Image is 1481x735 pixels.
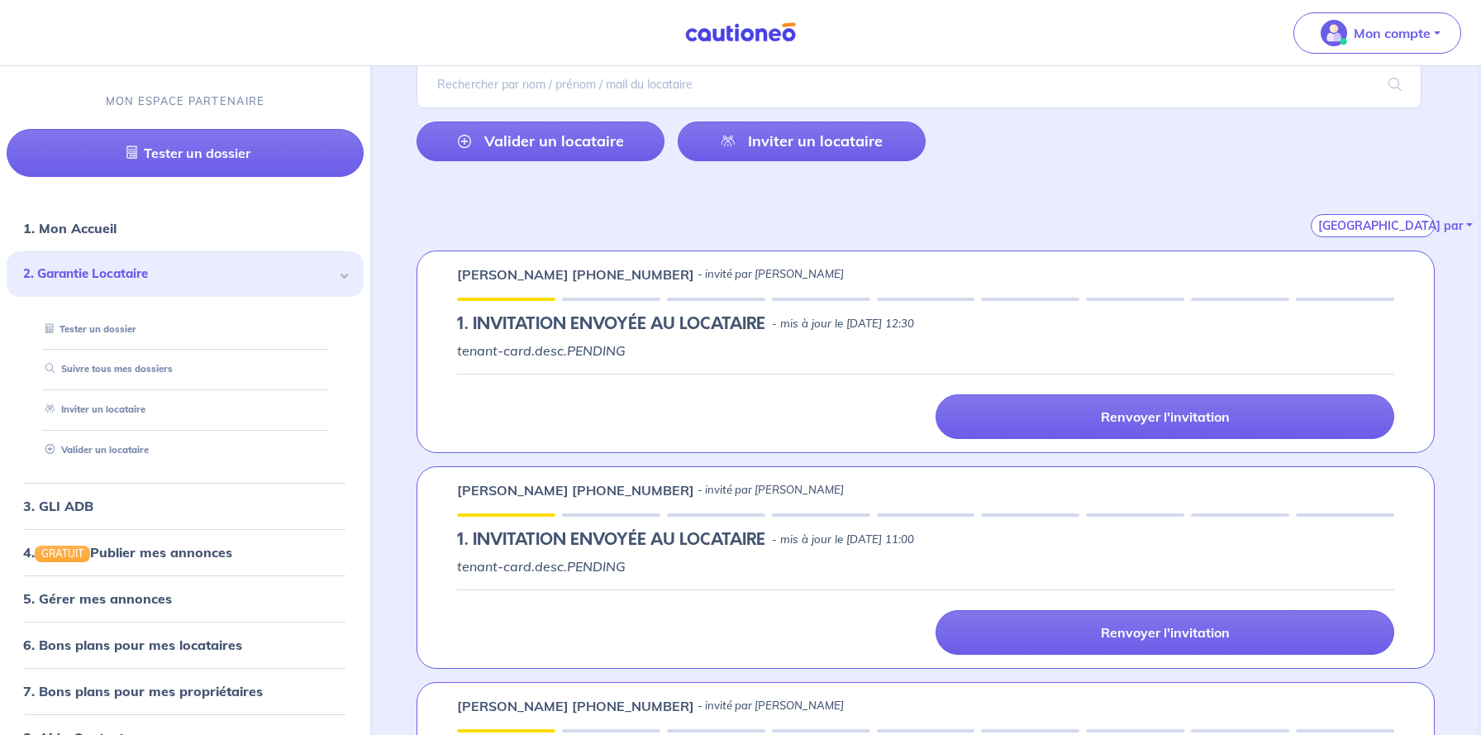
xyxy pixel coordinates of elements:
[772,532,914,548] p: - mis à jour le [DATE] 11:00
[23,498,93,514] a: 3. GLI ADB
[23,637,242,653] a: 6. Bons plans pour mes locataires
[39,323,136,335] a: Tester un dossier
[7,536,364,569] div: 4.GRATUITPublier mes annonces
[39,363,173,375] a: Suivre tous mes dossiers
[678,122,926,161] a: Inviter un locataire
[1321,20,1347,46] img: illu_account_valid_menu.svg
[7,212,364,245] div: 1. Mon Accueil
[7,628,364,661] div: 6. Bons plans pour mes locataires
[417,60,1421,108] input: Rechercher par nom / prénom / mail du locataire
[23,265,335,284] span: 2. Garantie Locataire
[698,482,844,499] p: - invité par [PERSON_NAME]
[1311,214,1435,237] button: [GEOGRAPHIC_DATA] par
[7,251,364,297] div: 2. Garantie Locataire
[1293,12,1461,54] button: illu_account_valid_menu.svgMon compte
[457,530,765,550] h5: 1.︎ INVITATION ENVOYÉE AU LOCATAIRE
[26,396,344,423] div: Inviter un locataire
[39,403,145,415] a: Inviter un locataire
[7,489,364,523] div: 3. GLI ADB
[26,316,344,343] div: Tester un dossier
[417,122,664,161] a: Valider un locataire
[457,314,765,334] h5: 1.︎ INVITATION ENVOYÉE AU LOCATAIRE
[23,683,263,699] a: 7. Bons plans pour mes propriétaires
[7,675,364,708] div: 7. Bons plans pour mes propriétaires
[1101,624,1230,641] p: Renvoyer l'invitation
[936,610,1394,655] a: Renvoyer l'invitation
[39,444,149,456] a: Valider un locataire
[457,556,1394,576] p: tenant-card.desc.PENDING
[457,530,1394,550] div: state: PENDING, Context:
[23,544,232,561] a: 4.GRATUITPublier mes annonces
[1369,61,1421,107] span: search
[457,265,694,284] p: [PERSON_NAME] [PHONE_NUMBER]
[679,22,802,43] img: Cautioneo
[936,394,1394,439] a: Renvoyer l'invitation
[1354,23,1431,43] p: Mon compte
[1101,408,1230,425] p: Renvoyer l'invitation
[457,314,1394,334] div: state: PENDING, Context:
[772,316,914,332] p: - mis à jour le [DATE] 12:30
[7,129,364,177] a: Tester un dossier
[698,266,844,283] p: - invité par [PERSON_NAME]
[457,480,694,500] p: [PERSON_NAME] [PHONE_NUMBER]
[106,93,265,109] p: MON ESPACE PARTENAIRE
[26,437,344,464] div: Valider un locataire
[457,341,1394,360] p: tenant-card.desc.PENDING
[698,698,844,714] p: - invité par [PERSON_NAME]
[26,356,344,383] div: Suivre tous mes dossiers
[23,590,172,607] a: 5. Gérer mes annonces
[23,220,117,236] a: 1. Mon Accueil
[7,582,364,615] div: 5. Gérer mes annonces
[457,696,694,716] p: [PERSON_NAME] [PHONE_NUMBER]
